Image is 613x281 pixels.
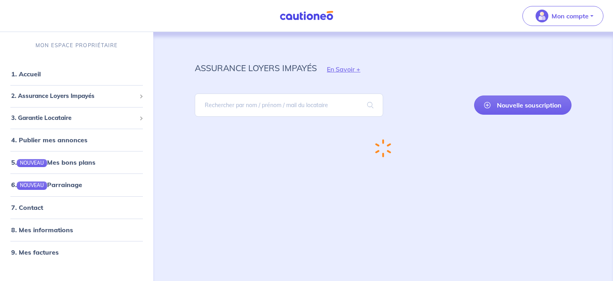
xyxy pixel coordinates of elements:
div: 3. Garantie Locataire [3,110,150,126]
div: 1. Accueil [3,66,150,82]
input: Rechercher par nom / prénom / mail du locataire [195,94,383,117]
a: 8. Mes informations [11,226,73,234]
span: 3. Garantie Locataire [11,114,136,123]
a: 6.NOUVEAUParrainage [11,181,82,189]
div: 6.NOUVEAUParrainage [3,177,150,193]
p: assurance loyers impayés [195,61,317,75]
div: 5.NOUVEAUMes bons plans [3,154,150,170]
p: Mon compte [552,11,589,21]
div: 8. Mes informations [3,222,150,238]
a: 7. Contact [11,203,43,211]
div: 4. Publier mes annonces [3,132,150,148]
div: 2. Assurance Loyers Impayés [3,88,150,104]
span: 2. Assurance Loyers Impayés [11,92,136,101]
div: 7. Contact [3,199,150,215]
a: 9. Mes factures [11,248,59,256]
a: Nouvelle souscription [474,96,571,115]
a: 5.NOUVEAUMes bons plans [11,158,95,166]
div: 9. Mes factures [3,244,150,260]
button: En Savoir + [317,58,370,81]
p: MON ESPACE PROPRIÉTAIRE [36,42,118,49]
a: 4. Publier mes annonces [11,136,87,144]
img: loading-spinner [375,139,391,157]
button: illu_account_valid_menu.svgMon compte [522,6,603,26]
img: Cautioneo [277,11,336,21]
span: search [358,94,383,116]
img: illu_account_valid_menu.svg [536,10,548,22]
a: 1. Accueil [11,70,41,78]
